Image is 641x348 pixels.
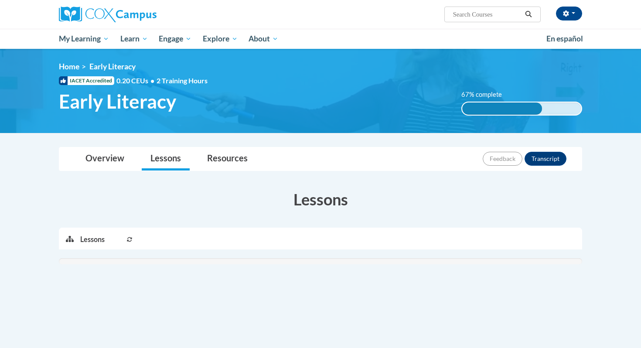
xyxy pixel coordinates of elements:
[159,34,191,44] span: Engage
[59,7,225,22] a: Cox Campus
[59,90,176,113] span: Early Literacy
[59,76,114,85] span: IACET Accredited
[59,62,79,71] a: Home
[53,29,115,49] a: My Learning
[153,29,197,49] a: Engage
[80,235,105,244] p: Lessons
[198,147,256,171] a: Resources
[150,76,154,85] span: •
[483,152,522,166] button: Feedback
[556,7,582,20] button: Account Settings
[546,34,583,43] span: En español
[461,90,511,99] label: 67% complete
[525,152,566,166] button: Transcript
[89,62,136,71] span: Early Literacy
[203,34,238,44] span: Explore
[115,29,153,49] a: Learn
[46,29,595,49] div: Main menu
[59,188,582,210] h3: Lessons
[120,34,148,44] span: Learn
[77,147,133,171] a: Overview
[541,30,589,48] a: En español
[116,76,157,85] span: 0.20 CEUs
[243,29,284,49] a: About
[157,76,208,85] span: 2 Training Hours
[249,34,278,44] span: About
[522,9,535,20] button: Search
[452,9,522,20] input: Search Courses
[59,7,157,22] img: Cox Campus
[462,102,542,115] div: 67% complete
[142,147,190,171] a: Lessons
[197,29,243,49] a: Explore
[59,34,109,44] span: My Learning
